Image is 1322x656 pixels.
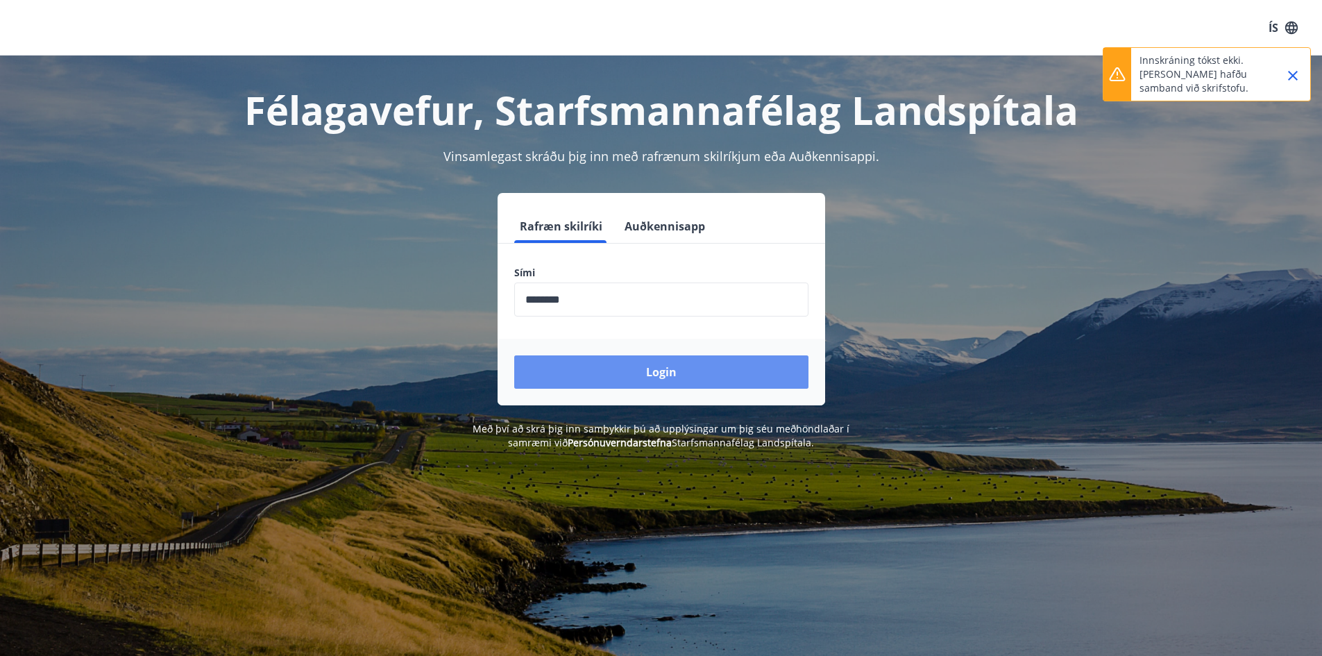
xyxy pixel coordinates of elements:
[568,436,672,449] a: Persónuverndarstefna
[1139,53,1262,95] p: Innskráning tókst ekki. [PERSON_NAME] hafðu samband við skrifstofu.
[514,210,608,243] button: Rafræn skilríki
[619,210,711,243] button: Auðkennisapp
[514,266,808,280] label: Sími
[1261,15,1305,40] button: ÍS
[1281,64,1305,87] button: Close
[514,355,808,389] button: Login
[443,148,879,165] span: Vinsamlegast skráðu þig inn með rafrænum skilríkjum eða Auðkennisappi.
[473,422,849,449] span: Með því að skrá þig inn samþykkir þú að upplýsingar um þig séu meðhöndlaðar í samræmi við Starfsm...
[178,83,1144,136] h1: Félagavefur, Starfsmannafélag Landspítala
